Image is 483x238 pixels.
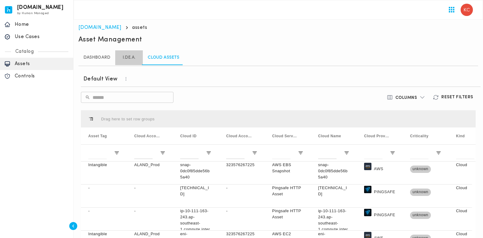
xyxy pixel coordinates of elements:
[134,134,160,138] span: Cloud Account Name
[226,162,257,168] p: 323576267225
[226,134,252,138] span: Cloud Account ID
[374,208,395,222] p: PINGSAFE
[78,25,121,30] a: [DOMAIN_NAME]
[115,50,143,65] a: I.DE.A.
[83,76,118,83] h6: Default View
[410,185,431,199] span: unknown
[390,150,395,156] button: Open Filter Menu
[226,185,257,191] p: -
[15,61,69,67] p: Assets
[364,134,390,138] span: Cloud Provider
[15,34,69,40] p: Use Cases
[461,4,473,16] img: Kristofferson Campilan
[15,73,69,79] p: Controls
[344,150,349,156] button: Open Filter Menu
[436,150,441,156] button: Open Filter Menu
[180,185,211,197] p: [TECHNICAL_ID]
[88,185,120,191] p: -
[298,150,303,156] button: Open Filter Menu
[101,117,155,121] div: Row Groups
[88,134,107,138] span: Asset Tag
[17,12,49,15] span: by Human Managed
[180,162,211,180] p: snap-0dc0f85dde56b5a40
[252,150,257,156] button: Open Filter Menu
[272,185,303,197] p: Pingsafe HTTP Asset
[180,147,199,159] input: Cloud ID Filter Input
[78,25,478,31] nav: breadcrumb
[374,185,395,199] p: PINGSAFE
[318,185,349,197] p: [TECHNICAL_ID]
[226,147,245,159] input: Cloud Account ID Filter Input
[134,208,165,214] p: -
[78,36,142,44] h5: Asset Management
[410,208,431,222] span: unknown
[88,208,120,214] p: -
[88,231,120,237] p: Intangible
[114,150,120,156] button: Open Filter Menu
[134,147,153,159] input: Cloud Account Name Filter Input
[318,147,337,159] input: Cloud Name Filter Input
[456,134,465,138] span: Kind
[15,21,69,28] p: Home
[134,231,165,237] p: ALAND_Prod
[101,117,155,121] span: Drag here to set row groups
[410,162,431,176] span: unknown
[134,162,165,168] p: ALAND_Prod
[132,25,147,31] p: assets
[180,134,196,138] span: Cloud ID
[226,208,257,214] p: -
[318,134,341,138] span: Cloud Name
[78,50,115,65] a: Dashboard
[226,231,257,237] p: 323576267225
[272,134,298,138] span: Cloud Service Name
[134,185,165,191] p: -
[383,92,429,103] button: Columns
[143,50,184,65] a: Cloud Assets
[374,162,383,176] p: AWS
[88,162,120,168] p: Intangible
[5,6,12,14] img: invicta.io
[395,95,417,101] h6: Columns
[272,162,303,174] p: AWS EBS Snapshot
[206,150,211,156] button: Open Filter Menu
[429,92,478,103] button: Reset Filters
[458,1,475,18] button: User
[11,49,38,55] p: Catalog
[17,6,64,10] h6: [DOMAIN_NAME]
[318,162,349,180] p: snap-0dc0f85dde56b5a40
[410,134,428,138] span: Criticality
[160,150,165,156] button: Open Filter Menu
[272,208,303,220] p: Pingsafe HTTP Asset
[441,95,473,100] h6: Reset Filters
